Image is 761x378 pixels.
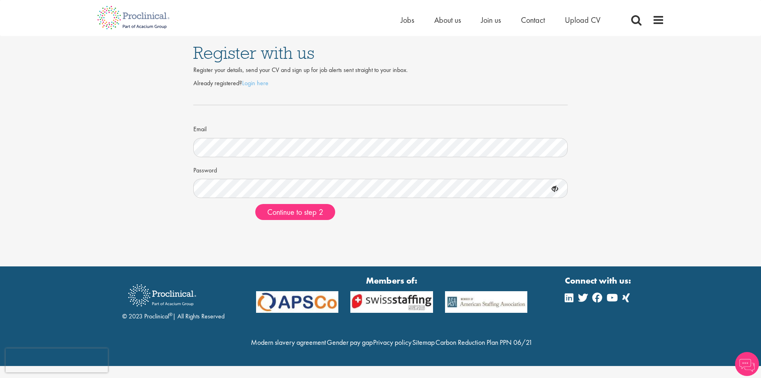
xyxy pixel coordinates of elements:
a: Privacy policy [373,338,411,347]
h1: Register with us [193,44,568,62]
a: Join us [481,15,501,25]
img: APSCo [344,291,439,313]
div: Register your details, send your CV and sign up for job alerts sent straight to your inbox. [193,66,568,75]
a: Upload CV [565,15,600,25]
img: Chatbot [735,352,759,376]
img: APSCo [250,291,345,313]
strong: Connect with us: [565,274,633,287]
strong: Members of: [256,274,528,287]
a: Sitemap [412,338,435,347]
sup: ® [169,311,173,318]
a: Carbon Reduction Plan PPN 06/21 [435,338,533,347]
button: Continue to step 2 [255,204,335,220]
span: Continue to step 2 [267,207,323,217]
img: APSCo [439,291,534,313]
a: Gender pay gap [327,338,373,347]
iframe: reCAPTCHA [6,348,108,372]
label: Email [193,122,207,134]
a: About us [434,15,461,25]
div: © 2023 Proclinical | All Rights Reserved [122,278,225,321]
p: Already registered? [193,79,568,88]
a: Contact [521,15,545,25]
a: Modern slavery agreement [251,338,326,347]
img: Proclinical Recruitment [122,279,202,312]
a: Jobs [401,15,414,25]
label: Password [193,163,217,175]
a: Login here [242,79,268,87]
